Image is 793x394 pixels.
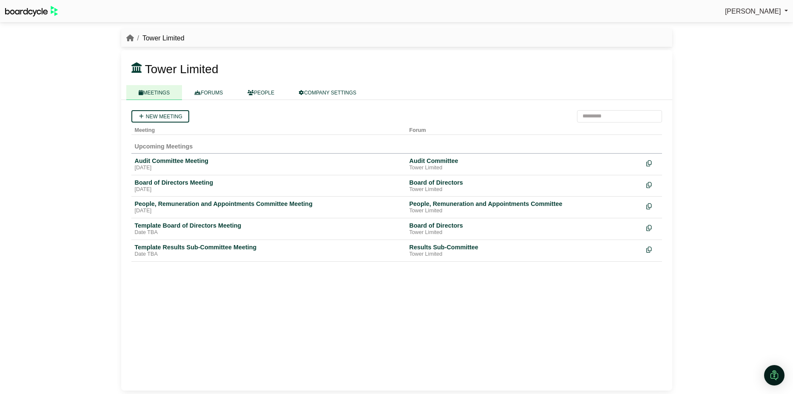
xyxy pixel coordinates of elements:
[135,243,403,258] a: Template Results Sub-Committee Meeting Date TBA
[135,179,403,186] div: Board of Directors Meeting
[409,243,640,258] a: Results Sub-Committee Tower Limited
[135,157,403,171] a: Audit Committee Meeting [DATE]
[135,143,193,150] span: Upcoming Meetings
[135,229,403,236] div: Date TBA
[126,33,185,44] nav: breadcrumb
[409,179,640,186] div: Board of Directors
[135,251,403,258] div: Date TBA
[135,222,403,236] a: Template Board of Directors Meeting Date TBA
[409,200,640,214] a: People, Remuneration and Appointments Committee Tower Limited
[409,229,640,236] div: Tower Limited
[764,365,784,385] div: Open Intercom Messenger
[182,85,235,100] a: FORUMS
[131,123,406,135] th: Meeting
[409,165,640,171] div: Tower Limited
[646,179,659,190] div: Make a copy
[135,186,403,193] div: [DATE]
[135,200,403,208] div: People, Remuneration and Appointments Committee Meeting
[135,243,403,251] div: Template Results Sub-Committee Meeting
[145,63,219,76] span: Tower Limited
[135,208,403,214] div: [DATE]
[646,222,659,233] div: Make a copy
[135,179,403,193] a: Board of Directors Meeting [DATE]
[406,123,643,135] th: Forum
[409,251,640,258] div: Tower Limited
[126,85,182,100] a: MEETINGS
[135,157,403,165] div: Audit Committee Meeting
[409,157,640,165] div: Audit Committee
[646,243,659,255] div: Make a copy
[409,243,640,251] div: Results Sub-Committee
[135,222,403,229] div: Template Board of Directors Meeting
[5,6,58,17] img: BoardcycleBlackGreen-aaafeed430059cb809a45853b8cf6d952af9d84e6e89e1f1685b34bfd5cb7d64.svg
[409,200,640,208] div: People, Remuneration and Appointments Committee
[409,222,640,236] a: Board of Directors Tower Limited
[135,165,403,171] div: [DATE]
[134,33,185,44] li: Tower Limited
[131,110,189,123] a: New meeting
[135,200,403,214] a: People, Remuneration and Appointments Committee Meeting [DATE]
[409,222,640,229] div: Board of Directors
[725,6,788,17] a: [PERSON_NAME]
[409,179,640,193] a: Board of Directors Tower Limited
[287,85,369,100] a: COMPANY SETTINGS
[646,157,659,168] div: Make a copy
[235,85,287,100] a: PEOPLE
[409,186,640,193] div: Tower Limited
[646,200,659,211] div: Make a copy
[725,8,781,15] span: [PERSON_NAME]
[409,157,640,171] a: Audit Committee Tower Limited
[409,208,640,214] div: Tower Limited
